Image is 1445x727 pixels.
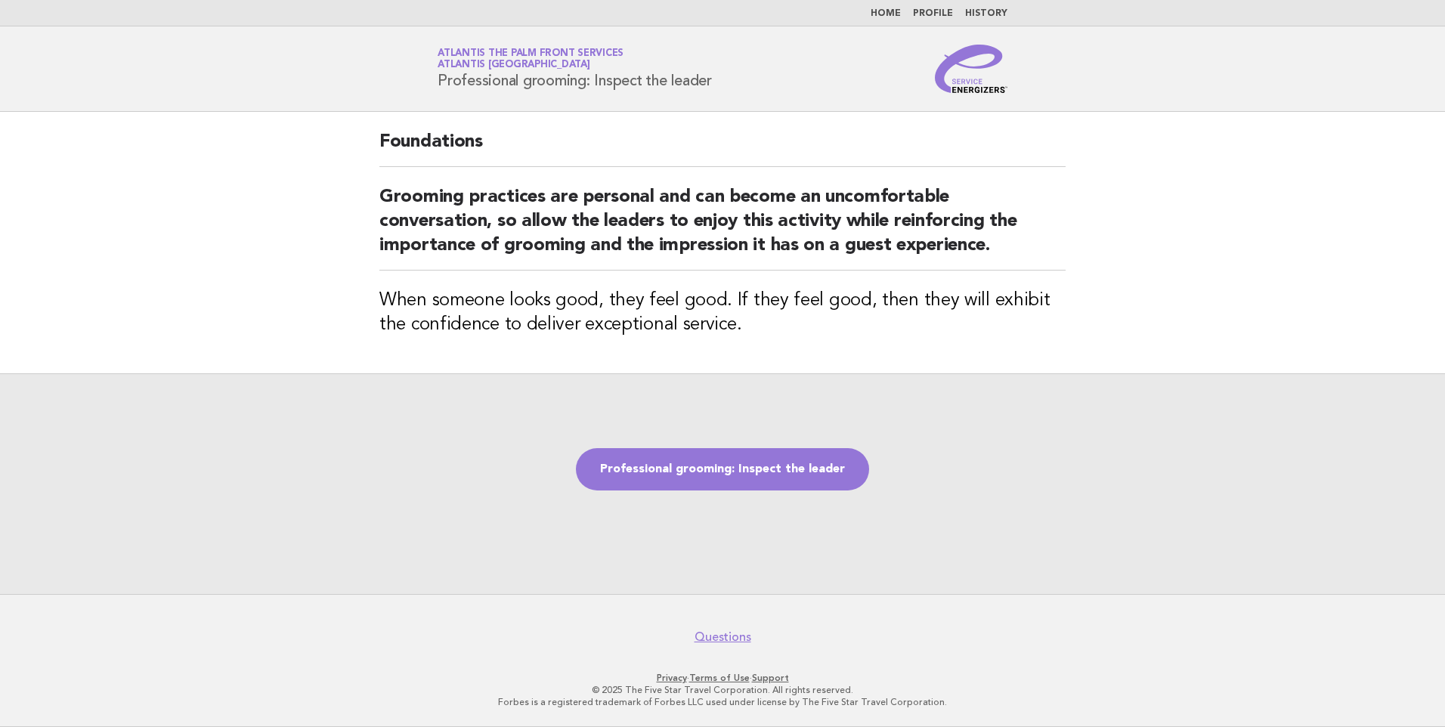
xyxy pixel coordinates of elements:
span: Atlantis [GEOGRAPHIC_DATA] [438,60,590,70]
p: · · [260,672,1185,684]
a: Support [752,673,789,683]
a: Terms of Use [689,673,750,683]
a: Profile [913,9,953,18]
a: Atlantis The Palm Front ServicesAtlantis [GEOGRAPHIC_DATA] [438,48,623,70]
a: History [965,9,1007,18]
a: Home [871,9,901,18]
a: Professional grooming: Inspect the leader [576,448,869,490]
a: Questions [695,630,751,645]
h3: When someone looks good, they feel good. If they feel good, then they will exhibit the confidence... [379,289,1066,337]
h2: Foundations [379,130,1066,167]
a: Privacy [657,673,687,683]
h2: Grooming practices are personal and can become an uncomfortable conversation, so allow the leader... [379,185,1066,271]
p: Forbes is a registered trademark of Forbes LLC used under license by The Five Star Travel Corpora... [260,696,1185,708]
h1: Professional grooming: Inspect the leader [438,49,712,88]
img: Service Energizers [935,45,1007,93]
p: © 2025 The Five Star Travel Corporation. All rights reserved. [260,684,1185,696]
